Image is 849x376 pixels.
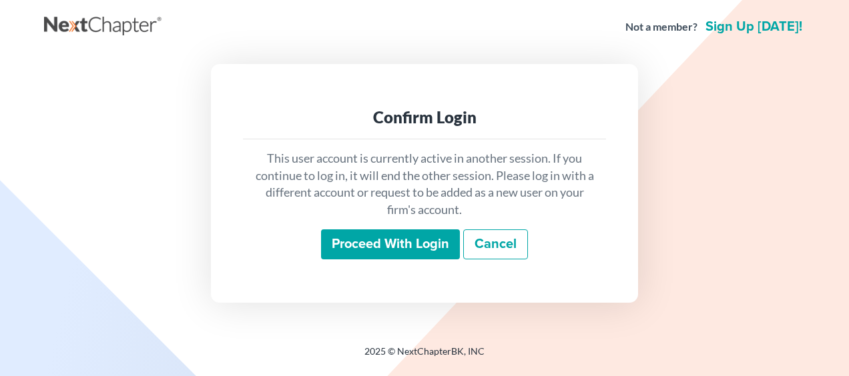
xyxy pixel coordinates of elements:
[254,150,595,219] p: This user account is currently active in another session. If you continue to log in, it will end ...
[463,229,528,260] a: Cancel
[625,19,697,35] strong: Not a member?
[703,20,805,33] a: Sign up [DATE]!
[44,345,805,369] div: 2025 © NextChapterBK, INC
[254,107,595,128] div: Confirm Login
[321,229,460,260] input: Proceed with login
